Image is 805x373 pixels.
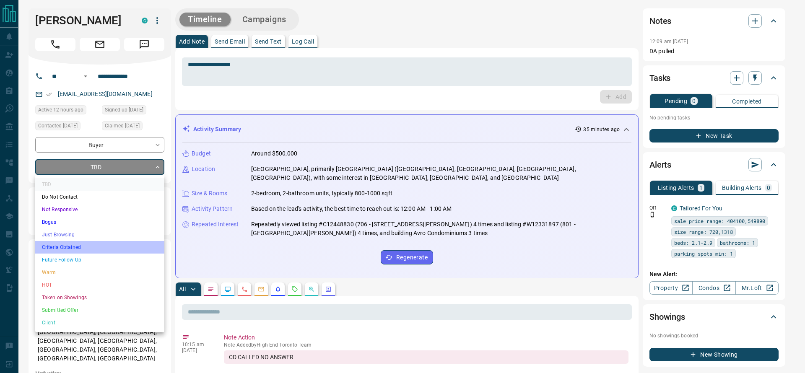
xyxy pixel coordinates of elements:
[35,266,164,279] li: Warm
[35,279,164,291] li: HOT
[35,241,164,254] li: Criteria Obtained
[35,203,164,216] li: Not Responsive
[35,191,164,203] li: Do Not Contact
[35,304,164,316] li: Submitted Offer
[35,254,164,266] li: Future Follow Up
[35,228,164,241] li: Just Browsing
[35,316,164,329] li: Client
[35,291,164,304] li: Taken on Showings
[35,216,164,228] li: Bogus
